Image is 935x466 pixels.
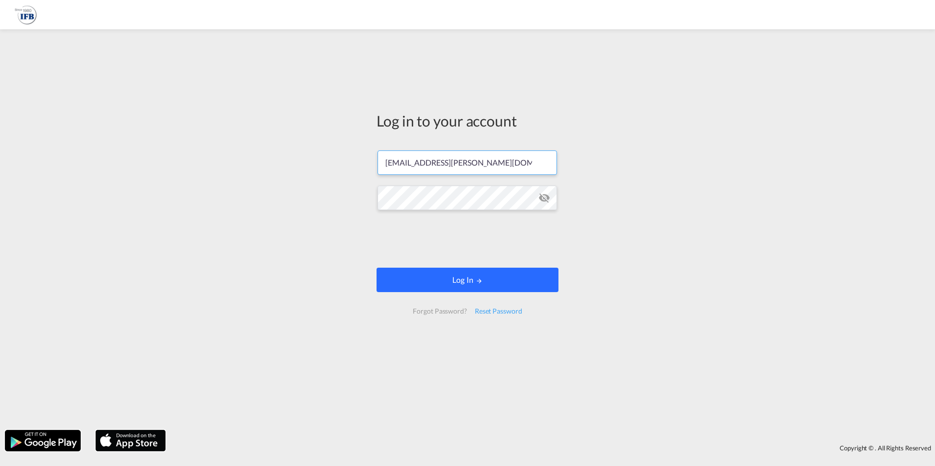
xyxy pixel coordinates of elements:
iframe: reCAPTCHA [393,220,542,258]
md-icon: icon-eye-off [538,192,550,204]
img: b628ab10256c11eeb52753acbc15d091.png [15,4,37,26]
div: Reset Password [471,302,526,320]
img: google.png [4,429,82,452]
img: apple.png [94,429,167,452]
input: Enter email/phone number [378,150,557,175]
div: Copyright © . All Rights Reserved [171,440,935,456]
div: Forgot Password? [409,302,470,320]
div: Log in to your account [377,110,558,131]
button: LOGIN [377,268,558,292]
